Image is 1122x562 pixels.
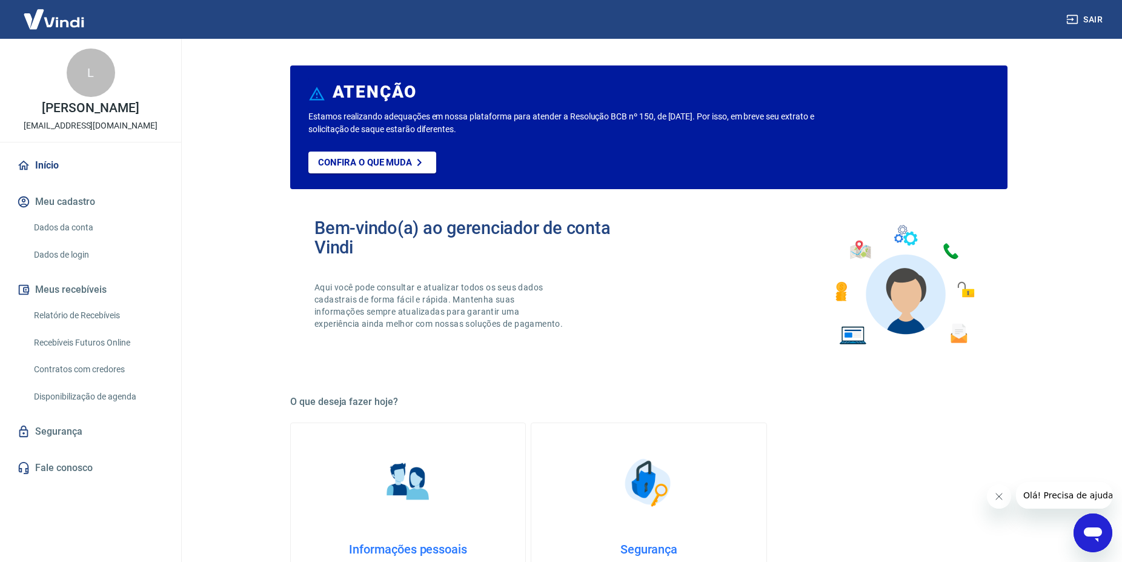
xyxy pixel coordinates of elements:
[825,218,983,352] img: Imagem de um avatar masculino com diversos icones exemplificando as funcionalidades do gerenciado...
[15,455,167,481] a: Fale conosco
[29,330,167,355] a: Recebíveis Futuros Online
[42,102,139,115] p: [PERSON_NAME]
[29,303,167,328] a: Relatório de Recebíveis
[1064,8,1107,31] button: Sair
[314,281,565,330] p: Aqui você pode consultar e atualizar todos os seus dados cadastrais de forma fácil e rápida. Mant...
[310,542,506,557] h4: Informações pessoais
[15,276,167,303] button: Meus recebíveis
[29,243,167,267] a: Dados de login
[308,152,436,173] a: Confira o que muda
[29,357,167,382] a: Contratos com credores
[24,119,158,132] p: [EMAIL_ADDRESS][DOMAIN_NAME]
[619,452,679,513] img: Segurança
[318,157,412,168] p: Confira o que muda
[15,418,167,445] a: Segurança
[29,384,167,409] a: Disponibilização de agenda
[308,110,853,136] p: Estamos realizando adequações em nossa plataforma para atender a Resolução BCB nº 150, de [DATE]....
[1074,513,1112,552] iframe: Botão para abrir a janela de mensagens
[314,218,649,257] h2: Bem-vindo(a) ao gerenciador de conta Vindi
[333,86,417,98] h6: ATENÇÃO
[67,49,115,97] div: L
[987,484,1011,509] iframe: Fechar mensagem
[15,152,167,179] a: Início
[290,396,1007,408] h5: O que deseja fazer hoje?
[7,8,102,18] span: Olá! Precisa de ajuda?
[29,215,167,240] a: Dados da conta
[378,452,439,513] img: Informações pessoais
[15,189,167,215] button: Meu cadastro
[1016,482,1112,509] iframe: Mensagem da empresa
[15,1,93,38] img: Vindi
[551,542,746,557] h4: Segurança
